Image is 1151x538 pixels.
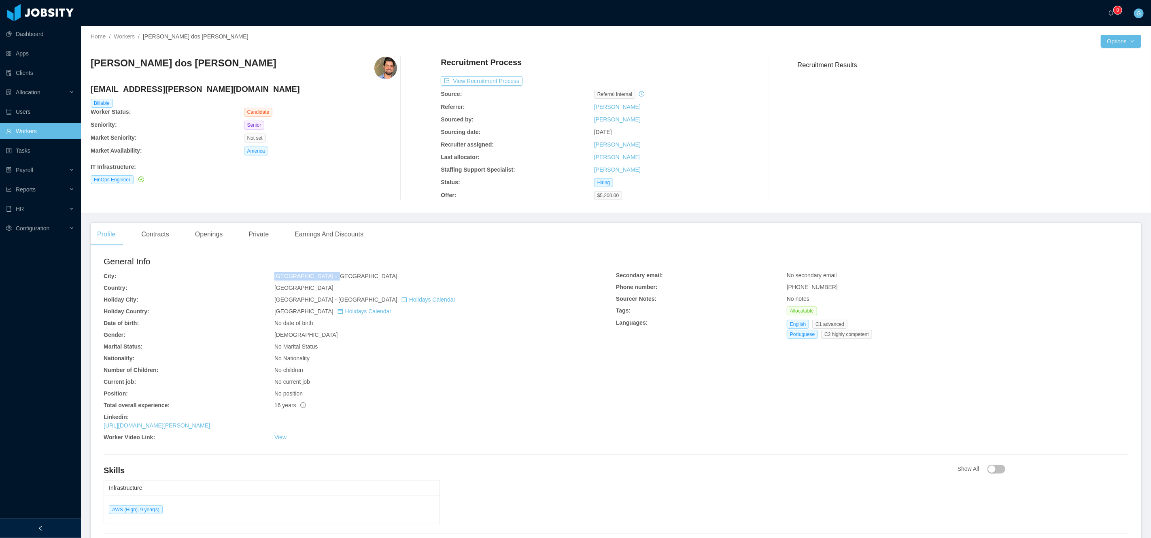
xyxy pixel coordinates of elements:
a: icon: check-circle [137,176,144,183]
b: Offer: [441,192,456,198]
b: Holiday City: [104,296,138,303]
img: 0f61074f-03ea-41fb-be6d-6be19eed6d6e_68dd9b4ede70f-400w.png [374,57,397,79]
span: [PERSON_NAME] dos [PERSON_NAME] [143,33,248,40]
span: C1 advanced [812,320,847,329]
b: Linkedin: [104,414,129,420]
a: icon: profileTasks [6,142,74,159]
span: Show All [958,466,1005,472]
a: icon: pie-chartDashboard [6,26,74,42]
span: [GEOGRAPHIC_DATA] - [GEOGRAPHIC_DATA] [274,273,397,279]
b: Seniority: [91,121,117,128]
a: icon: calendarHolidays Calendar [401,296,455,303]
button: Optionsicon: down [1101,35,1141,48]
b: Phone number: [616,284,658,290]
span: Not set [244,134,266,142]
i: icon: line-chart [6,187,12,192]
b: Date of birth: [104,320,139,326]
a: [PERSON_NAME] [594,141,641,148]
b: Gender: [104,332,125,338]
span: / [138,33,140,40]
b: Recruiter assigned: [441,141,494,148]
span: Allocation [16,89,40,96]
a: View [274,434,287,440]
a: Home [91,33,106,40]
b: Sourced by: [441,116,474,123]
b: Referrer: [441,104,465,110]
h3: [PERSON_NAME] dos [PERSON_NAME] [91,57,276,70]
span: Reports [16,186,36,193]
span: Portuguese [787,330,818,339]
a: [PERSON_NAME] [594,116,641,123]
span: Configuration [16,225,49,232]
a: icon: calendarHolidays Calendar [338,308,391,315]
span: English [787,320,809,329]
span: Hiring [594,178,613,187]
div: Earnings And Discounts [288,223,370,246]
b: Market Availability: [91,147,142,154]
span: [PHONE_NUMBER] [787,284,838,290]
b: Current job: [104,379,136,385]
span: Payroll [16,167,33,173]
div: Private [242,223,275,246]
i: icon: calendar [401,297,407,302]
span: [GEOGRAPHIC_DATA] - [GEOGRAPHIC_DATA] [274,296,455,303]
div: Infrastructure [109,481,435,495]
span: No notes [787,296,809,302]
span: Referral internal [594,90,635,99]
i: icon: history [639,91,644,97]
b: Status: [441,179,460,185]
span: [DATE] [594,129,612,135]
span: No position [274,390,303,397]
b: Marital Status: [104,343,142,350]
div: Openings [189,223,229,246]
i: icon: bell [1108,10,1114,16]
span: 16 years [274,402,306,408]
span: HR [16,206,24,212]
b: Languages: [616,319,648,326]
i: icon: book [6,206,12,212]
span: Candidate [244,108,273,117]
span: Allocatable [787,306,817,315]
a: icon: auditClients [6,65,74,81]
b: Secondary email: [616,272,663,279]
span: Billable [91,99,113,108]
b: Sourcing date: [441,129,480,135]
a: [PERSON_NAME] [594,166,641,173]
b: Staffing Support Specialist: [441,166,515,173]
b: Holiday Country: [104,308,149,315]
div: Contracts [135,223,175,246]
b: Worker Status: [91,108,131,115]
span: [DEMOGRAPHIC_DATA] [274,332,338,338]
span: FinOps Engineer [91,175,134,184]
span: No Nationality [274,355,310,362]
span: C2 highly competent [821,330,872,339]
span: [GEOGRAPHIC_DATA] [274,285,333,291]
b: Source: [441,91,462,97]
span: info-circle [300,402,306,408]
h4: Recruitment Process [441,57,522,68]
i: icon: file-protect [6,167,12,173]
div: Profile [91,223,122,246]
span: No children [274,367,303,373]
a: [URL][DOMAIN_NAME][PERSON_NAME] [104,422,210,429]
button: icon: exportView Recruitment Process [441,76,522,86]
b: Worker Video Link: [104,434,155,440]
b: Market Seniority: [91,134,137,141]
span: AWS (High), 9 year(s) [109,505,163,514]
span: Senior [244,121,265,130]
a: icon: appstoreApps [6,45,74,62]
b: Nationality: [104,355,134,362]
a: [PERSON_NAME] [594,154,641,160]
h4: Skills [104,465,958,476]
i: icon: solution [6,89,12,95]
a: icon: userWorkers [6,123,74,139]
span: No current job [274,379,310,385]
h3: Recruitment Results [798,60,1141,70]
i: icon: check-circle [138,176,144,182]
a: icon: exportView Recruitment Process [441,78,522,84]
i: icon: setting [6,225,12,231]
span: $5,200.00 [594,191,622,200]
span: [GEOGRAPHIC_DATA] [274,308,391,315]
span: No Marital Status [274,343,318,350]
span: America [244,147,268,155]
